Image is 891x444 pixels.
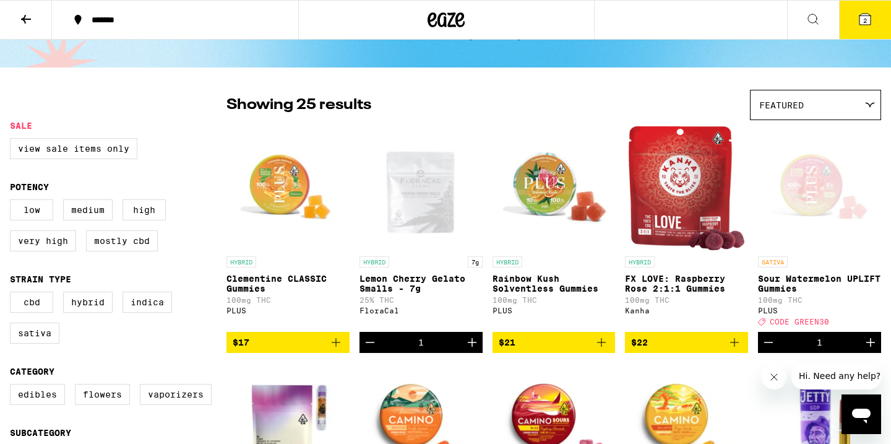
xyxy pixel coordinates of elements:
p: HYBRID [359,256,389,268]
label: Medium [63,199,113,220]
p: 100mg THC [758,296,881,304]
div: FloraCal [359,307,483,315]
label: CBD [10,292,53,313]
p: Sour Watermelon UPLIFT Gummies [758,274,881,294]
img: PLUS - Clementine CLASSIC Gummies [226,126,350,250]
a: Open page for Rainbow Kush Solventless Gummies from PLUS [493,126,616,332]
span: CODE GREEN30 [770,318,829,326]
div: PLUS [226,307,350,315]
p: 100mg THC [493,296,616,304]
button: Increment [860,332,881,353]
label: Flowers [75,384,130,405]
a: Open page for Clementine CLASSIC Gummies from PLUS [226,126,350,332]
iframe: Message from company [791,362,881,390]
p: FX LOVE: Raspberry Rose 2:1:1 Gummies [625,274,748,294]
label: Mostly CBD [86,230,158,251]
a: Open page for FX LOVE: Raspberry Rose 2:1:1 Gummies from Kanha [625,126,748,332]
p: 7g [468,256,483,268]
button: Decrement [758,332,779,353]
div: Kanha [625,307,748,315]
label: View Sale Items Only [10,138,137,159]
button: Add to bag [493,332,616,353]
label: High [123,199,166,220]
span: $17 [233,337,249,347]
span: $21 [499,337,515,347]
p: HYBRID [625,256,655,268]
legend: Category [10,367,54,377]
label: Vaporizers [140,384,212,405]
div: PLUS [758,307,881,315]
span: $22 [631,337,648,347]
legend: Strain Type [10,274,71,284]
a: Open page for Lemon Cherry Gelato Smalls - 7g from FloraCal [359,126,483,332]
legend: Sale [10,121,32,131]
button: Decrement [359,332,381,353]
div: 1 [817,337,822,347]
p: 100mg THC [226,296,350,304]
p: HYBRID [226,256,256,268]
label: Indica [123,292,172,313]
p: Clementine CLASSIC Gummies [226,274,350,294]
p: SATIVA [758,256,788,268]
label: Sativa [10,323,59,344]
button: 2 [839,1,891,39]
button: Add to bag [226,332,350,353]
p: 25% THC [359,296,483,304]
p: Showing 25 results [226,95,371,116]
label: Hybrid [63,292,113,313]
p: Lemon Cherry Gelato Smalls - 7g [359,274,483,294]
legend: Potency [10,182,49,192]
span: Featured [759,100,804,110]
p: 100mg THC [625,296,748,304]
img: PLUS - Rainbow Kush Solventless Gummies [493,126,616,250]
legend: Subcategory [10,428,71,438]
iframe: Close message [762,365,786,390]
label: Edibles [10,384,65,405]
div: 1 [418,337,424,347]
p: HYBRID [493,256,522,268]
button: Add to bag [625,332,748,353]
span: 2 [863,17,867,24]
button: Increment [462,332,483,353]
label: Very High [10,230,76,251]
div: PLUS [493,307,616,315]
iframe: Button to launch messaging window [841,394,881,434]
label: Low [10,199,53,220]
a: Open page for Sour Watermelon UPLIFT Gummies from PLUS [758,126,881,332]
img: Kanha - FX LOVE: Raspberry Rose 2:1:1 Gummies [629,126,744,250]
p: Rainbow Kush Solventless Gummies [493,274,616,294]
